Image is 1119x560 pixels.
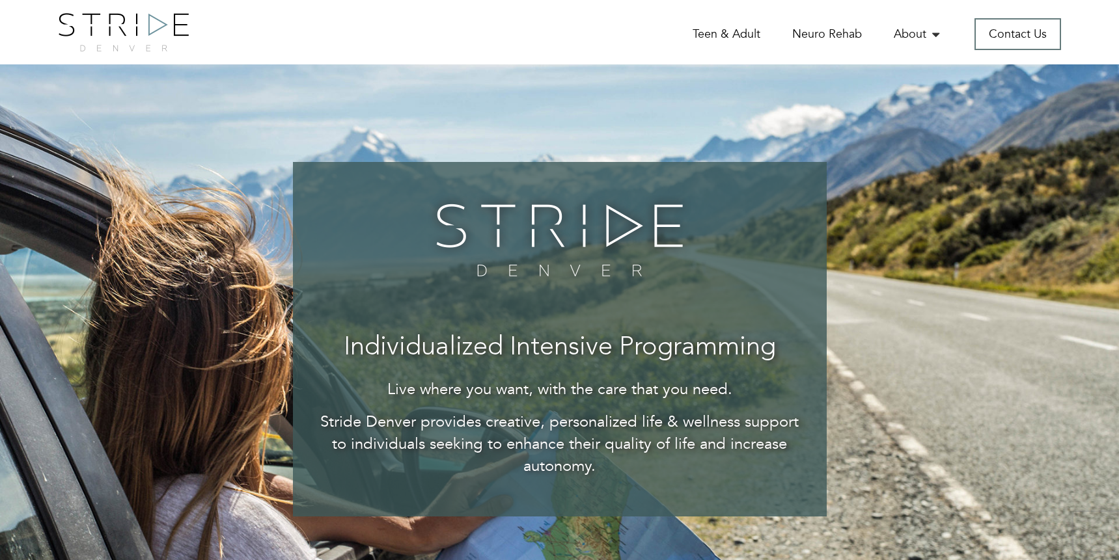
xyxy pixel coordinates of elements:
[319,411,801,478] p: Stride Denver provides creative, personalized life & wellness support to individuals seeking to e...
[59,13,189,51] img: logo.png
[693,26,760,42] a: Teen & Adult
[974,18,1061,50] a: Contact Us
[319,379,801,401] p: Live where you want, with the care that you need.
[428,194,691,286] img: banner-logo.png
[894,26,943,42] a: About
[319,334,801,362] h3: Individualized Intensive Programming
[792,26,862,42] a: Neuro Rehab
